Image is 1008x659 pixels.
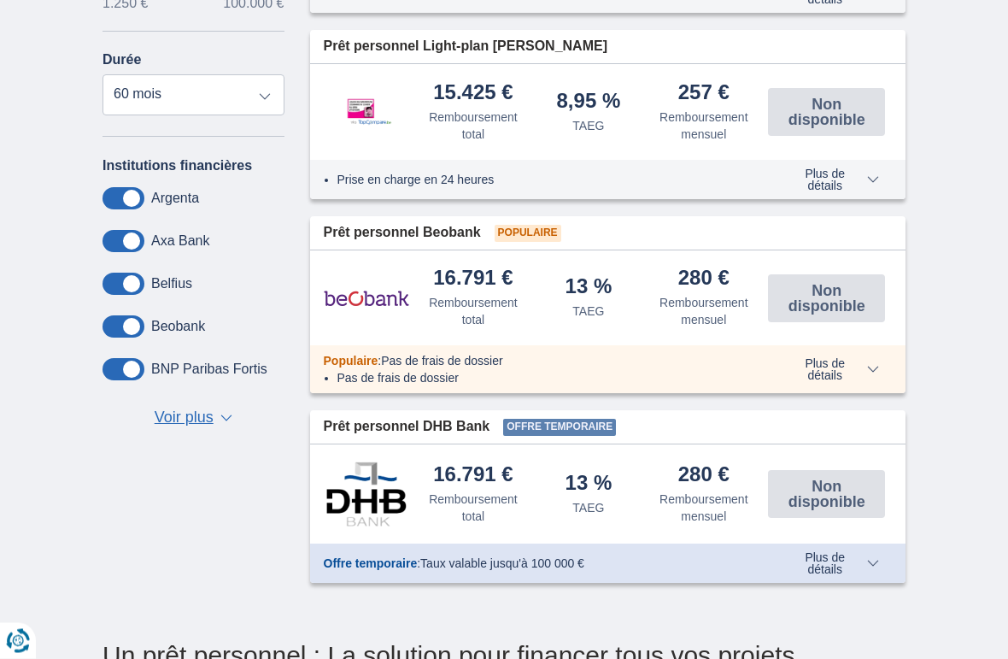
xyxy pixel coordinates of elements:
span: Populaire [495,226,561,243]
button: Plus de détails [773,168,892,193]
div: TAEG [572,303,604,321]
span: Prêt personnel Light-plan [PERSON_NAME] [324,38,607,57]
span: Non disponible [773,97,880,128]
label: Argenta [151,191,199,207]
span: Taux valable jusqu'à 100 000 € [420,557,584,571]
span: Voir plus [155,408,214,430]
span: Prêt personnel Beobank [324,224,481,244]
div: 280 € [678,268,730,291]
label: Institutions financières [103,159,252,174]
div: 280 € [678,465,730,488]
div: TAEG [572,500,604,517]
button: Plus de détails [773,357,892,383]
li: Pas de frais de dossier [337,370,760,387]
span: Pas de frais de dossier [381,355,502,368]
img: pret personnel Leemans Kredieten [324,82,409,144]
span: Non disponible [773,480,880,510]
span: Offre temporaire [503,420,616,437]
div: Remboursement total [423,491,525,526]
span: Plus de détails [786,552,879,576]
div: 16.791 € [433,268,513,291]
button: Non disponible [768,275,885,323]
div: 13 % [566,277,612,300]
div: Remboursement total [423,109,525,144]
span: Non disponible [773,284,880,315]
label: Axa Bank [151,234,209,250]
span: ▼ [220,415,232,422]
div: Remboursement mensuel [653,109,754,144]
span: Plus de détails [786,168,879,192]
div: 8,95 % [557,91,621,115]
label: BNP Paribas Fortis [151,362,267,378]
span: Plus de détails [786,358,879,382]
span: Populaire [324,355,378,368]
span: Offre temporaire [324,557,418,571]
button: Non disponible [768,89,885,137]
div: Remboursement mensuel [653,295,754,329]
div: TAEG [572,118,604,135]
label: Belfius [151,277,192,292]
div: Remboursement mensuel [653,491,754,526]
div: 16.791 € [433,465,513,488]
label: Beobank [151,320,205,335]
img: pret personnel DHB Bank [324,462,409,527]
div: : [310,353,774,370]
button: Non disponible [768,471,885,519]
button: Voir plus ▼ [149,407,237,431]
div: 13 % [566,474,612,497]
span: Prêt personnel DHB Bank [324,418,490,438]
div: 15.425 € [433,83,513,106]
label: Durée [103,53,141,68]
li: Prise en charge en 24 heures [337,172,760,189]
div: Remboursement total [423,295,525,329]
button: Plus de détails [773,551,892,577]
img: pret personnel Beobank [324,278,409,321]
div: : [310,556,774,573]
div: 257 € [678,83,730,106]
